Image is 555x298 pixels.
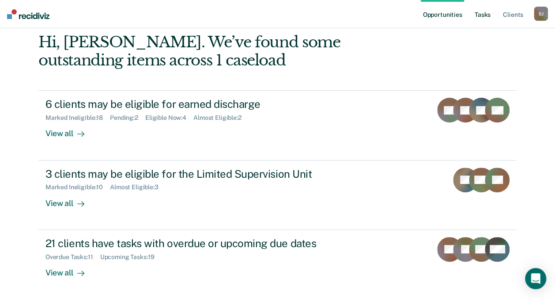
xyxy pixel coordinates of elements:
div: Eligible Now : 4 [145,114,193,122]
div: Marked Ineligible : 18 [45,114,110,122]
div: View all [45,260,95,278]
div: Overdue Tasks : 11 [45,253,100,261]
img: Recidiviz [7,9,49,19]
div: 3 clients may be eligible for the Limited Supervision Unit [45,168,355,180]
div: Almost Eligible : 2 [193,114,249,122]
div: S J [534,7,548,21]
div: 6 clients may be eligible for earned discharge [45,98,355,111]
div: View all [45,122,95,139]
button: SJ [534,7,548,21]
a: 6 clients may be eligible for earned dischargeMarked Ineligible:18Pending:2Eligible Now:4Almost E... [38,90,517,160]
div: Marked Ineligible : 10 [45,183,110,191]
a: 3 clients may be eligible for the Limited Supervision UnitMarked Ineligible:10Almost Eligible:3Vi... [38,160,517,230]
div: 21 clients have tasks with overdue or upcoming due dates [45,237,355,250]
div: View all [45,191,95,208]
div: Hi, [PERSON_NAME]. We’ve found some outstanding items across 1 caseload [38,33,421,69]
div: Upcoming Tasks : 19 [100,253,162,261]
div: Open Intercom Messenger [525,268,546,289]
div: Almost Eligible : 3 [110,183,166,191]
div: Pending : 2 [110,114,145,122]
